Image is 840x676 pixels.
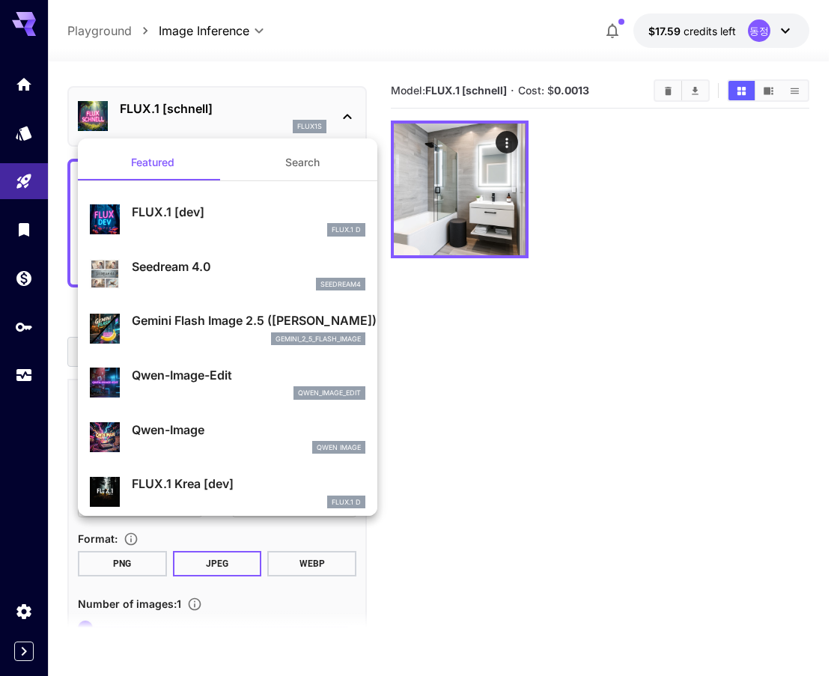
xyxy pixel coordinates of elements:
[132,366,365,384] p: Qwen-Image-Edit
[90,305,365,351] div: Gemini Flash Image 2.5 ([PERSON_NAME])gemini_2_5_flash_image
[298,388,361,398] p: qwen_image_edit
[78,144,228,180] button: Featured
[132,258,365,275] p: Seedream 4.0
[317,442,361,453] p: Qwen Image
[90,469,365,514] div: FLUX.1 Krea [dev]FLUX.1 D
[132,203,365,221] p: FLUX.1 [dev]
[90,415,365,460] div: Qwen-ImageQwen Image
[90,252,365,297] div: Seedream 4.0seedream4
[90,360,365,406] div: Qwen-Image-Editqwen_image_edit
[332,497,361,508] p: FLUX.1 D
[90,197,365,243] div: FLUX.1 [dev]FLUX.1 D
[320,279,361,290] p: seedream4
[132,475,365,493] p: FLUX.1 Krea [dev]
[332,225,361,235] p: FLUX.1 D
[276,334,361,344] p: gemini_2_5_flash_image
[228,144,377,180] button: Search
[132,311,365,329] p: Gemini Flash Image 2.5 ([PERSON_NAME])
[132,421,365,439] p: Qwen-Image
